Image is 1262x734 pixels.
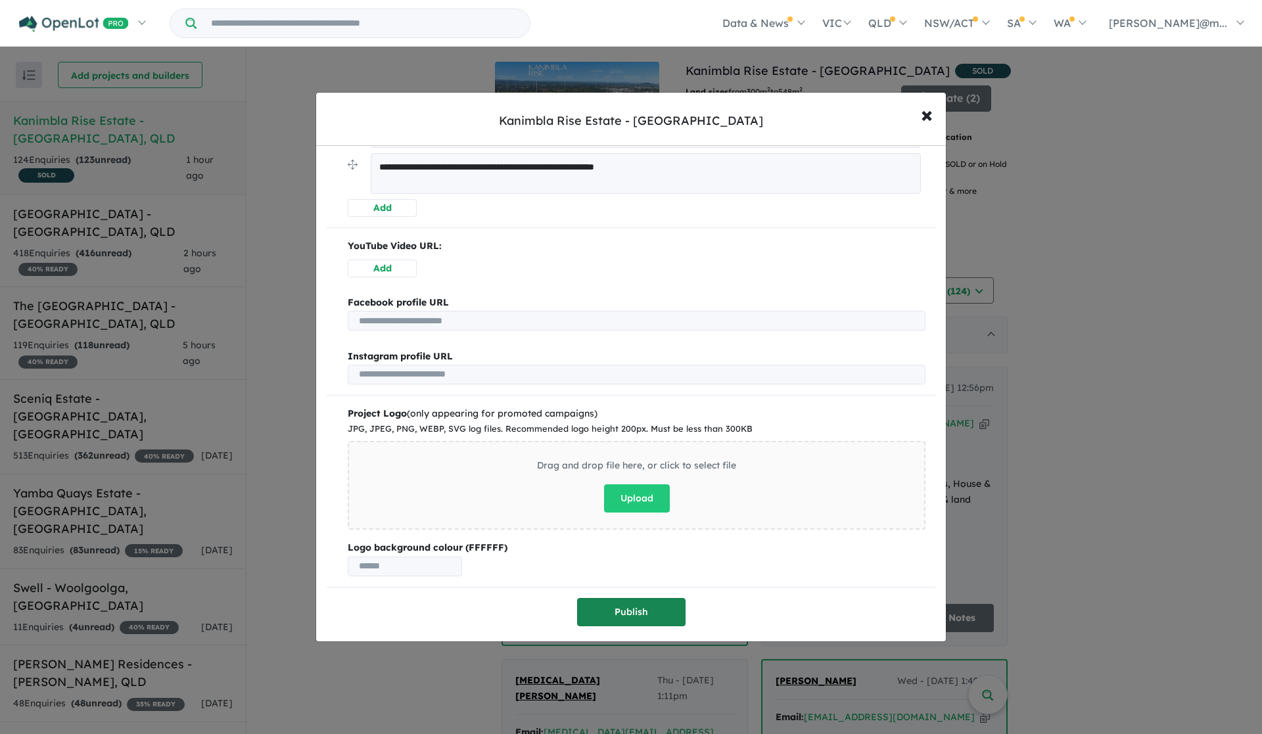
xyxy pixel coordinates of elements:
[348,540,925,556] b: Logo background colour (FFFFFF)
[577,598,686,626] button: Publish
[921,100,933,128] span: ×
[604,484,670,513] button: Upload
[537,458,736,474] div: Drag and drop file here, or click to select file
[348,296,449,308] b: Facebook profile URL
[1109,16,1227,30] span: [PERSON_NAME]@m...
[348,239,925,254] p: YouTube Video URL:
[348,350,453,362] b: Instagram profile URL
[348,406,925,422] div: (only appearing for promoted campaigns)
[19,16,129,32] img: Openlot PRO Logo White
[348,199,417,217] button: Add
[499,112,763,129] div: Kanimbla Rise Estate - [GEOGRAPHIC_DATA]
[348,260,417,277] button: Add
[199,9,527,37] input: Try estate name, suburb, builder or developer
[348,407,407,419] b: Project Logo
[348,422,925,436] div: JPG, JPEG, PNG, WEBP, SVG log files. Recommended logo height 200px. Must be less than 300KB
[348,160,358,170] img: drag.svg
